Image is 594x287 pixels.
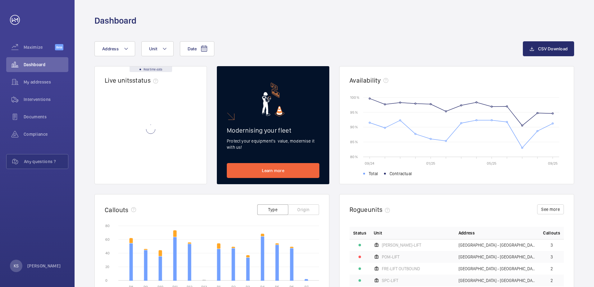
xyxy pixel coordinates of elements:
[227,163,319,178] a: Learn more
[353,230,366,236] p: Status
[382,243,421,247] span: [PERSON_NAME]-LIFT
[227,126,319,134] h2: Modernising your fleet
[382,266,420,271] span: FRE-LIFT OUTBOUND
[487,161,496,166] text: 05/25
[105,265,109,269] text: 20
[262,83,285,116] img: marketing-card.svg
[390,171,412,177] span: Contractual
[426,161,435,166] text: 01/25
[105,224,110,228] text: 80
[94,15,136,26] h1: Dashboard
[382,278,398,283] span: SPC-LIFT
[24,114,68,120] span: Documents
[551,278,553,283] span: 2
[27,263,61,269] p: [PERSON_NAME]
[551,255,553,259] span: 3
[227,138,319,150] p: Protect your equipment's value, modernise it with us!
[102,46,119,51] span: Address
[24,79,68,85] span: My addresses
[288,204,319,215] button: Origin
[537,204,564,214] button: See more
[459,255,536,259] span: [GEOGRAPHIC_DATA] - [GEOGRAPHIC_DATA],
[24,158,68,165] span: Any questions ?
[24,131,68,137] span: Compliance
[149,46,157,51] span: Unit
[523,41,574,56] button: CSV Download
[14,263,19,269] p: KS
[369,171,378,177] span: Total
[350,125,358,129] text: 90 %
[350,206,392,213] h2: Rogue
[141,41,174,56] button: Unit
[350,95,359,99] text: 100 %
[459,278,536,283] span: [GEOGRAPHIC_DATA] - [GEOGRAPHIC_DATA]
[55,44,63,50] span: Beta
[459,243,536,247] span: [GEOGRAPHIC_DATA] - [GEOGRAPHIC_DATA],
[350,110,358,114] text: 95 %
[350,76,381,84] h2: Availability
[105,278,107,283] text: 0
[374,230,382,236] span: Unit
[24,61,68,68] span: Dashboard
[350,154,358,159] text: 80 %
[132,76,161,84] span: status
[94,41,135,56] button: Address
[350,140,358,144] text: 85 %
[368,206,393,213] span: units
[24,96,68,102] span: Interventions
[538,46,568,51] span: CSV Download
[551,266,553,271] span: 2
[105,237,110,242] text: 60
[105,76,161,84] h2: Live units
[130,66,172,72] div: Real time data
[543,230,560,236] span: Callouts
[459,230,475,236] span: Address
[382,255,400,259] span: POM-LIFT
[180,41,214,56] button: Date
[105,251,110,255] text: 40
[105,206,129,214] h2: Callouts
[459,266,536,271] span: [GEOGRAPHIC_DATA] - [GEOGRAPHIC_DATA],
[365,161,374,166] text: 09/24
[257,204,288,215] button: Type
[24,44,55,50] span: Maximize
[188,46,197,51] span: Date
[548,161,558,166] text: 09/25
[551,243,553,247] span: 3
